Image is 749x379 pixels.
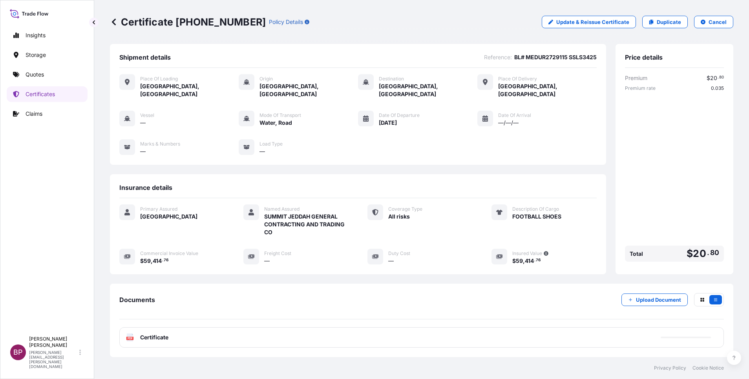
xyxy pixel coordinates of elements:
[259,76,273,82] span: Origin
[140,333,168,341] span: Certificate
[379,119,397,127] span: [DATE]
[7,67,88,82] a: Quotes
[498,119,519,127] span: —/—/—
[512,258,516,264] span: $
[379,112,420,118] span: Date of Departure
[264,206,300,212] span: Named Assured
[642,16,688,28] a: Duplicate
[379,76,404,82] span: Destination
[7,86,88,102] a: Certificates
[512,206,559,212] span: Description Of Cargo
[140,148,146,155] span: —
[388,213,410,220] span: All risks
[525,258,534,264] span: 414
[516,258,523,264] span: 59
[162,259,163,262] span: .
[711,85,724,91] span: 0.035
[625,53,663,61] span: Price details
[140,213,197,220] span: [GEOGRAPHIC_DATA]
[657,18,681,26] p: Duplicate
[264,257,270,265] span: —
[259,148,265,155] span: —
[523,258,525,264] span: ,
[7,27,88,43] a: Insights
[621,293,688,306] button: Upload Document
[144,258,151,264] span: 59
[26,51,46,59] p: Storage
[694,16,733,28] button: Cancel
[29,336,78,348] p: [PERSON_NAME] [PERSON_NAME]
[498,76,537,82] span: Place of Delivery
[269,18,303,26] p: Policy Details
[718,76,719,79] span: .
[119,296,155,304] span: Documents
[164,259,168,262] span: 76
[259,119,292,127] span: Water, Road
[498,82,597,98] span: [GEOGRAPHIC_DATA], [GEOGRAPHIC_DATA]
[710,250,719,255] span: 80
[512,213,561,220] span: FOOTBALL SHOES
[536,259,541,262] span: 76
[692,365,724,371] a: Cookie Notice
[140,250,198,257] span: Commercial Invoice Value
[654,365,686,371] a: Privacy Policy
[707,250,709,255] span: .
[264,250,291,257] span: Freight Cost
[709,18,727,26] p: Cancel
[26,71,44,78] p: Quotes
[13,348,23,356] span: BP
[140,76,178,82] span: Place of Loading
[556,18,629,26] p: Update & Reissue Certificate
[119,184,172,191] span: Insurance details
[140,258,144,264] span: $
[719,76,724,79] span: 80
[151,258,153,264] span: ,
[630,250,643,258] span: Total
[512,250,542,257] span: Insured Value
[29,350,78,369] p: [PERSON_NAME][EMAIL_ADDRESS][PERSON_NAME][DOMAIN_NAME]
[259,112,301,118] span: Mode of Transport
[7,47,88,63] a: Storage
[625,85,656,91] span: Premium rate
[514,53,597,61] span: BL# MEDUR2729115 SSLS3425
[140,206,177,212] span: Primary Assured
[119,53,171,61] span: Shipment details
[26,110,42,118] p: Claims
[26,31,46,39] p: Insights
[388,206,422,212] span: Coverage Type
[498,112,531,118] span: Date of Arrival
[534,259,535,262] span: .
[379,82,477,98] span: [GEOGRAPHIC_DATA], [GEOGRAPHIC_DATA]
[484,53,512,61] span: Reference :
[707,75,710,81] span: $
[259,141,283,147] span: Load Type
[687,249,693,259] span: $
[636,296,681,304] p: Upload Document
[153,258,162,264] span: 414
[140,82,239,98] span: [GEOGRAPHIC_DATA], [GEOGRAPHIC_DATA]
[693,249,706,259] span: 20
[26,90,55,98] p: Certificates
[710,75,717,81] span: 20
[128,337,133,340] text: PDF
[259,82,358,98] span: [GEOGRAPHIC_DATA], [GEOGRAPHIC_DATA]
[625,74,647,82] span: Premium
[388,250,410,257] span: Duty Cost
[140,119,146,127] span: —
[140,112,154,118] span: Vessel
[388,257,394,265] span: —
[110,16,266,28] p: Certificate [PHONE_NUMBER]
[140,141,180,147] span: Marks & Numbers
[542,16,636,28] a: Update & Reissue Certificate
[264,213,349,236] span: SUMMIT JEDDAH GENERAL CONTRACTING AND TRADING CO
[7,106,88,122] a: Claims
